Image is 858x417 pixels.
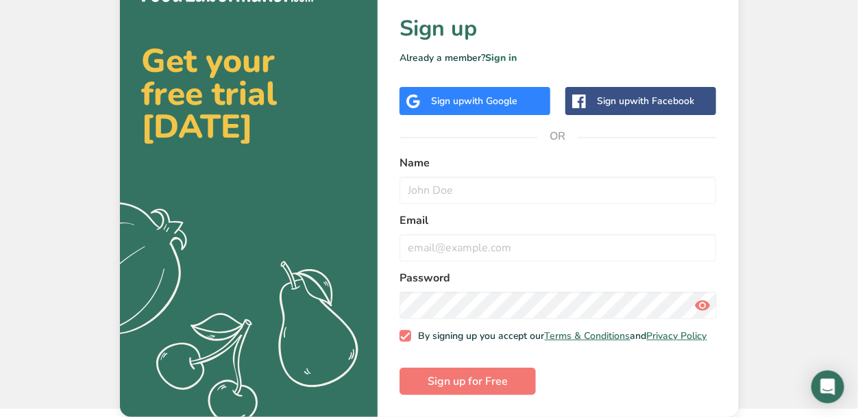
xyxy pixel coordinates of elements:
[400,155,717,171] label: Name
[400,270,717,286] label: Password
[537,116,578,157] span: OR
[400,51,717,65] p: Already a member?
[428,373,508,390] span: Sign up for Free
[647,329,707,342] a: Privacy Policy
[400,177,717,204] input: John Doe
[545,329,630,342] a: Terms & Conditions
[400,368,536,395] button: Sign up for Free
[464,94,517,108] span: with Google
[811,370,844,403] div: Open Intercom Messenger
[431,94,517,108] div: Sign up
[597,94,694,108] div: Sign up
[630,94,694,108] span: with Facebook
[411,330,707,342] span: By signing up you accept our and
[400,12,717,45] h1: Sign up
[485,51,517,64] a: Sign in
[142,45,356,143] h2: Get your free trial [DATE]
[400,212,717,229] label: Email
[400,234,717,262] input: email@example.com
